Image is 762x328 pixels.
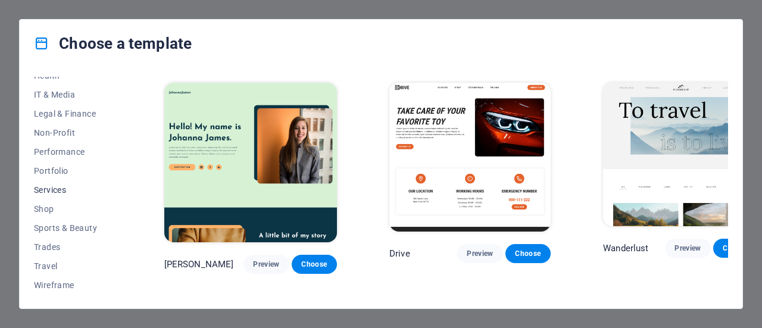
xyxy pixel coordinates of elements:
[34,85,112,104] button: IT & Media
[34,276,112,295] button: Wireframe
[34,185,112,195] span: Services
[34,34,192,53] h4: Choose a template
[723,243,749,253] span: Choose
[457,244,502,263] button: Preview
[674,243,701,253] span: Preview
[34,166,112,176] span: Portfolio
[164,258,234,270] p: [PERSON_NAME]
[713,239,758,258] button: Choose
[34,142,112,161] button: Performance
[34,238,112,257] button: Trades
[34,109,112,118] span: Legal & Finance
[243,255,289,274] button: Preview
[389,83,551,232] img: Drive
[34,147,112,157] span: Performance
[34,280,112,290] span: Wireframe
[301,260,327,269] span: Choose
[34,223,112,233] span: Sports & Beauty
[34,218,112,238] button: Sports & Beauty
[34,257,112,276] button: Travel
[34,261,112,271] span: Travel
[603,242,648,254] p: Wanderlust
[505,244,551,263] button: Choose
[467,249,493,258] span: Preview
[253,260,279,269] span: Preview
[34,180,112,199] button: Services
[34,90,112,99] span: IT & Media
[34,204,112,214] span: Shop
[603,83,758,226] img: Wanderlust
[515,249,541,258] span: Choose
[665,239,710,258] button: Preview
[34,242,112,252] span: Trades
[34,199,112,218] button: Shop
[292,255,337,274] button: Choose
[389,248,410,260] p: Drive
[34,123,112,142] button: Non-Profit
[34,128,112,138] span: Non-Profit
[34,104,112,123] button: Legal & Finance
[34,161,112,180] button: Portfolio
[164,83,337,242] img: Johanna James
